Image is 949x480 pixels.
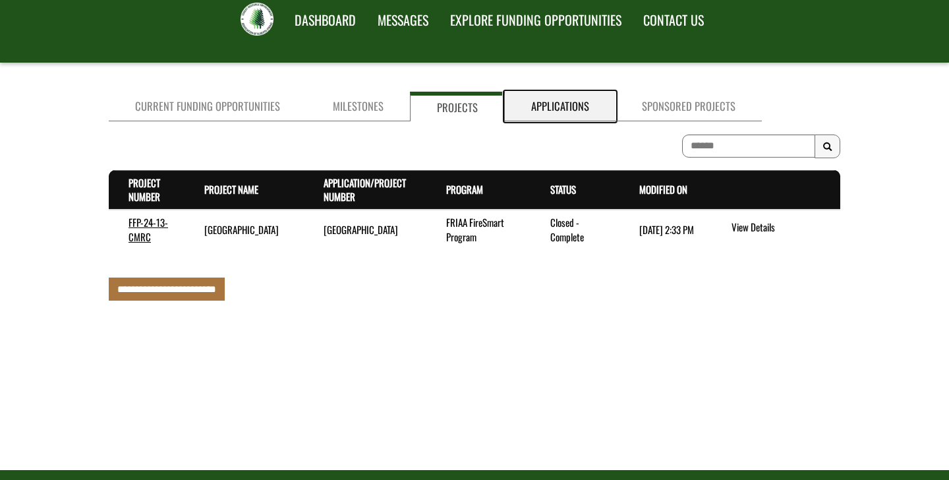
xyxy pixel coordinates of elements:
a: View details [732,220,835,236]
a: Project Number [129,175,160,204]
td: FFP-24-13-CMRC [109,210,185,249]
td: FRIAA FireSmart Program [426,210,530,249]
time: [DATE] 2:33 PM [639,222,694,237]
a: Program [446,182,483,196]
a: CONTACT US [633,4,714,37]
td: Castle Mountain Resort and Community Pumphouse Hill South 4A [304,210,426,249]
th: Actions [710,170,840,210]
a: FFP-24-13-CMRC [129,215,168,243]
a: Application/Project Number [324,175,406,204]
a: Project Name [204,182,258,196]
a: DASHBOARD [285,4,366,37]
td: action menu [710,210,840,249]
td: 9/15/2025 2:33 PM [619,210,710,249]
a: Status [550,182,576,196]
a: Current Funding Opportunities [109,92,306,121]
a: EXPLORE FUNDING OPPORTUNITIES [440,4,631,37]
a: Sponsored Projects [616,92,762,121]
a: Modified On [639,182,687,196]
td: Castle Mountain Resort and Community Pumphouse Hill South 4A [185,210,304,249]
a: Applications [505,92,616,121]
td: Closed - Complete [531,210,620,249]
a: Milestones [306,92,410,121]
button: Search Results [815,135,840,158]
img: FRIAA Submissions Portal [241,3,273,36]
a: Projects [410,92,505,121]
a: MESSAGES [368,4,438,37]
